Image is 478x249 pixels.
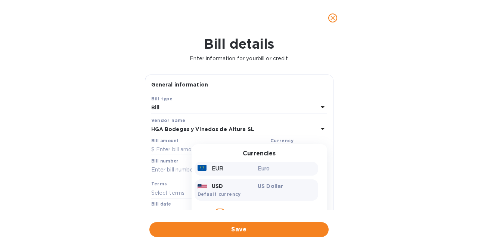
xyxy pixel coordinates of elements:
[151,104,160,110] b: Bill
[151,164,327,176] input: Enter bill number
[258,182,315,190] p: US Dollar
[212,182,223,190] p: USD
[151,144,267,155] input: $ Enter bill amount
[155,225,323,234] span: Save
[198,191,241,197] b: Default currency
[198,184,208,189] img: USD
[6,55,472,63] p: Enter information for your bill or credit
[258,165,315,173] p: Euro
[151,118,186,123] b: Vendor name
[212,165,223,173] p: EUR
[151,159,178,163] label: Bill number
[151,139,178,143] label: Bill amount
[6,36,472,52] h1: Bill details
[151,202,171,207] label: Bill date
[151,189,185,197] p: Select terms
[227,210,303,216] b: Add new receiving method
[151,126,254,132] b: HGA Bodegas y Vinedos de Altura SL
[270,138,294,143] b: Currency
[149,222,329,237] button: Save
[151,96,173,101] b: Bill type
[243,150,276,157] h3: Currencies
[151,207,222,219] input: Select date
[151,82,208,88] b: General information
[324,9,342,27] button: close
[151,181,167,186] b: Terms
